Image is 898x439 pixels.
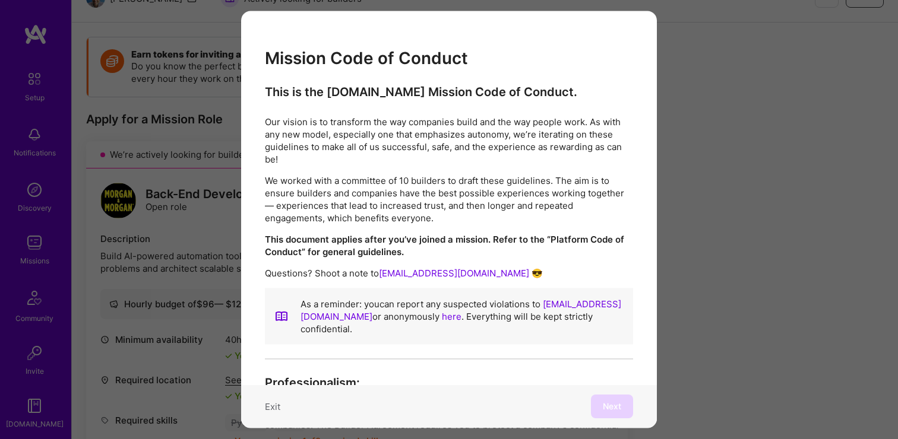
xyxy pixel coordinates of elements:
[265,49,633,68] h2: Mission Code of Conduct
[301,298,621,322] a: [EMAIL_ADDRESS][DOMAIN_NAME]
[274,297,289,335] img: book icon
[241,11,657,428] div: modal
[265,400,280,413] button: Exit
[379,267,529,278] a: [EMAIL_ADDRESS][DOMAIN_NAME]
[265,84,633,100] h4: This is the [DOMAIN_NAME] Mission Code of Conduct.
[301,297,624,335] p: As a reminder: you can report any suspected violations to or anonymously . Everything will be kep...
[265,266,633,279] p: Questions? Shoot a note to 😎
[265,115,633,165] p: Our vision is to transform the way companies build and the way people work. As with any new model...
[265,375,633,390] h4: Professionalism:
[265,233,624,257] strong: This document applies after you’ve joined a mission. Refer to the “Platform Code of Conduct” for ...
[442,310,461,322] a: here
[265,174,633,224] p: We worked with a committee of 10 builders to draft these guidelines. The aim is to ensure builder...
